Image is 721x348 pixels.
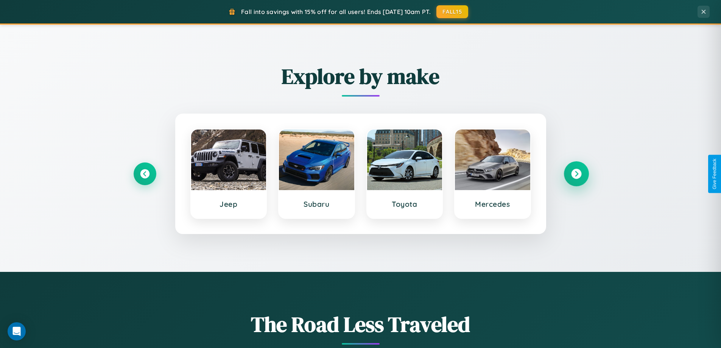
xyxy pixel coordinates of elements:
[8,322,26,340] div: Open Intercom Messenger
[712,159,717,189] div: Give Feedback
[436,5,468,18] button: FALL15
[241,8,431,16] span: Fall into savings with 15% off for all users! Ends [DATE] 10am PT.
[134,310,588,339] h1: The Road Less Traveled
[375,200,435,209] h3: Toyota
[462,200,523,209] h3: Mercedes
[199,200,259,209] h3: Jeep
[134,62,588,91] h2: Explore by make
[287,200,347,209] h3: Subaru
